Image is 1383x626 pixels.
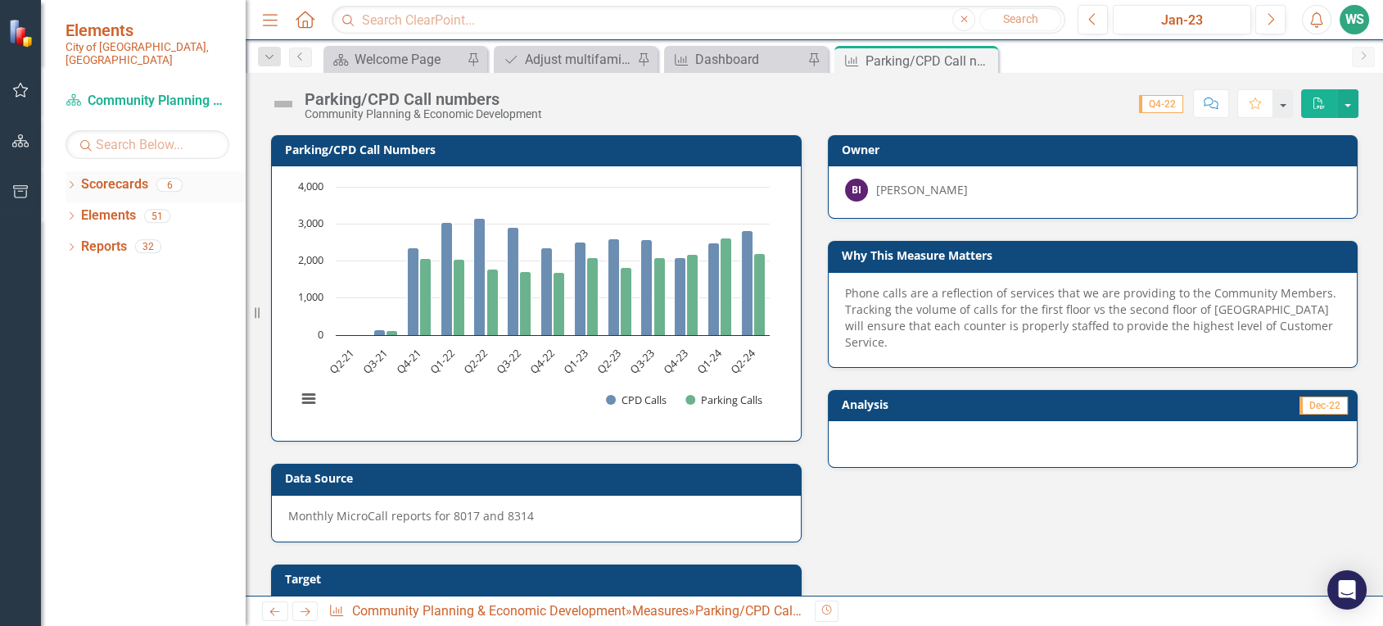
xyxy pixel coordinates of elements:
text: 4,000 [298,179,323,193]
text: Q1-22 [427,346,457,376]
input: Search Below... [66,130,229,159]
path: Q4-21, 2,066. Parking Calls. [420,259,432,336]
text: Q1-24 [694,346,725,377]
div: Welcome Page [355,49,463,70]
text: Q2-22 [460,346,490,376]
div: Dashboard [695,49,803,70]
h3: Why This Measure Matters [842,249,1350,261]
text: Q1-23 [560,346,590,376]
h3: Target [285,573,793,585]
h3: Owner [842,143,1350,156]
div: Parking/CPD Call numbers [695,603,850,619]
path: Q1-22, 2,042. Parking Calls. [454,260,465,336]
div: Open Intercom Messenger [1327,570,1367,610]
div: 6 [156,178,183,192]
path: Q2-24, 2,823. CPD Calls. [742,231,753,336]
a: Community Planning & Economic Development [352,603,626,619]
a: Elements [81,206,136,225]
a: Scorecards [81,175,148,194]
a: Reports [81,238,127,256]
span: Phone calls are a reflection of services that we are providing to the Community Members. Tracking... [845,285,1336,350]
div: Adjust multifamily tax exemption to incentivize production of housing that is affordable at more ... [525,49,633,70]
g: CPD Calls, bar series 1 of 2 with 13 bars. [352,219,753,336]
a: Community Planning & Economic Development [66,92,229,111]
span: Q4-22 [1139,95,1183,113]
text: Parking Calls [701,392,762,407]
text: 0 [318,327,323,342]
svg: Interactive chart [288,179,778,424]
path: Q3-22, 1,722. Parking Calls. [520,272,531,336]
text: Q2-23 [594,346,624,376]
path: Q3-22, 2,902. CPD Calls. [508,228,519,336]
path: Q2-22, 1,782. Parking Calls. [487,270,499,336]
path: Q3-23, 2,568. CPD Calls. [641,240,653,336]
text: Q4-23 [660,346,690,376]
path: Q1-23, 2,084. Parking Calls. [587,258,599,336]
button: Jan-23 [1113,5,1251,34]
path: Q4-21, 2,353. CPD Calls. [408,248,419,336]
div: BI [845,179,868,202]
h3: Data Source [285,472,793,484]
text: Q2-21 [327,346,357,376]
text: Q4-21 [393,346,423,376]
button: WS [1340,5,1369,34]
path: Q3-21, 124. Parking Calls. [386,331,398,336]
button: Show Parking Calls [685,393,763,407]
div: » » [328,602,802,621]
text: 2,000 [298,252,323,267]
h3: Analysis [842,398,1087,411]
a: Dashboard [668,49,803,70]
img: ClearPoint Strategy [8,19,37,48]
span: Dec-22 [1299,397,1348,415]
path: Q1-23, 2,504. CPD Calls. [575,243,586,336]
text: 1,000 [298,289,323,304]
path: Q4-22, 2,343. CPD Calls. [541,248,553,336]
div: 32 [135,240,161,254]
div: Monthly MicroCall reports for 8017 and 8314 [288,508,784,524]
button: Search [979,8,1061,31]
span: Elements [66,20,229,40]
span: Search [1003,12,1038,25]
text: CPD Calls [621,392,667,407]
path: Q2-23, 2,590. CPD Calls. [608,239,620,336]
img: Not Defined [270,91,296,117]
a: Welcome Page [328,49,463,70]
path: Q4-22, 1,693. Parking Calls. [554,273,565,336]
text: Q3-23 [626,346,657,376]
path: Q3-21, 137. CPD Calls. [374,330,386,336]
path: Q2-22, 3,146. CPD Calls. [474,219,486,336]
g: Parking Calls, bar series 2 of 2 with 13 bars. [352,238,765,336]
div: Jan-23 [1119,11,1245,30]
div: [PERSON_NAME] [876,182,968,198]
text: Q3-22 [493,346,523,376]
div: Parking/CPD Call numbers [305,90,542,108]
path: Q1-22, 3,040. CPD Calls. [441,223,453,336]
text: 3,000 [298,215,323,230]
path: Q4-23, 2,179. Parking Calls. [687,255,698,336]
input: Search ClearPoint... [332,6,1065,34]
text: Q3-21 [359,346,390,376]
path: Q4-23, 2,095. CPD Calls. [675,258,686,336]
path: Q2-23, 1,819. Parking Calls. [621,268,632,336]
h3: Parking/CPD Call Numbers [285,143,793,156]
path: Q1-24, 2,619. Parking Calls. [721,238,732,336]
text: Q4-22 [527,346,557,376]
div: 51 [144,209,170,223]
div: Community Planning & Economic Development [305,108,542,120]
a: Adjust multifamily tax exemption to incentivize production of housing that is affordable at more ... [498,49,633,70]
path: Q2-24, 2,207. Parking Calls. [754,254,766,336]
button: Show CPD Calls [606,393,667,407]
path: Q1-24, 2,497. CPD Calls. [708,243,720,336]
a: Measures [632,603,689,619]
small: City of [GEOGRAPHIC_DATA], [GEOGRAPHIC_DATA] [66,40,229,67]
div: Parking/CPD Call numbers [866,51,994,71]
text: Q2-24 [727,346,758,377]
div: Chart. Highcharts interactive chart. [288,179,784,424]
button: View chart menu, Chart [297,388,320,411]
path: Q3-23, 2,085. Parking Calls. [654,258,666,336]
